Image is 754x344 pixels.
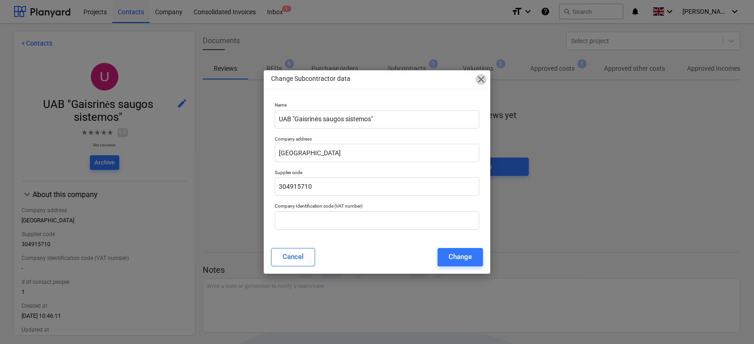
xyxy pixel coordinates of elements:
[438,248,483,266] button: Change
[708,300,754,344] iframe: Chat Widget
[275,102,479,110] p: Name
[275,203,479,211] p: Company Identification code (VAT number)
[275,169,479,177] p: Supplier code
[271,74,350,84] p: Change Subcontractor data
[283,251,304,263] div: Cancel
[275,136,479,144] p: Company address
[271,248,315,266] button: Cancel
[476,74,487,85] span: close
[449,251,472,263] div: Change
